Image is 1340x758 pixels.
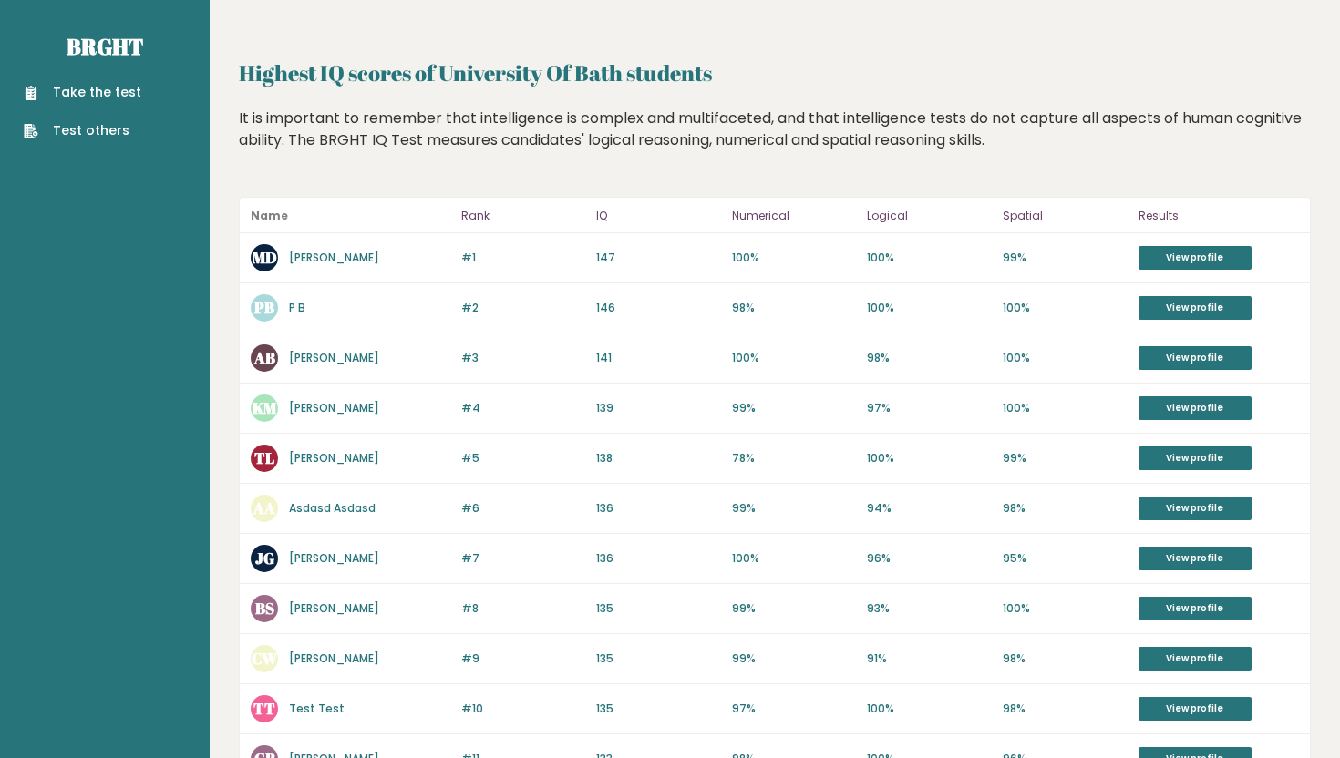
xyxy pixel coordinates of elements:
[1003,300,1128,316] p: 100%
[732,205,857,227] p: Numerical
[1139,246,1252,270] a: View profile
[289,250,379,265] a: [PERSON_NAME]
[1139,697,1252,721] a: View profile
[732,500,857,517] p: 99%
[1003,205,1128,227] p: Spatial
[596,500,721,517] p: 136
[1003,600,1128,617] p: 100%
[867,600,992,617] p: 93%
[289,350,379,365] a: [PERSON_NAME]
[867,650,992,667] p: 91%
[289,550,379,566] a: [PERSON_NAME]
[289,701,345,716] a: Test Test
[867,400,992,416] p: 97%
[1139,396,1252,420] a: View profile
[239,108,1311,179] div: It is important to remember that intelligence is complex and multifaceted, and that intelligence ...
[1139,296,1252,320] a: View profile
[732,650,857,667] p: 99%
[1003,400,1128,416] p: 100%
[289,300,305,315] a: P B
[253,247,277,268] text: MD
[461,500,586,517] p: #6
[1139,205,1299,227] p: Results
[1139,597,1252,620] a: View profile
[732,300,857,316] p: 98%
[253,397,277,418] text: KM
[1003,500,1128,517] p: 98%
[596,350,721,366] p: 141
[253,297,274,318] text: PB
[253,497,275,518] text: AA
[596,300,721,316] p: 146
[289,600,379,616] a: [PERSON_NAME]
[253,698,275,719] text: TT
[461,650,586,667] p: #9
[1139,647,1252,671] a: View profile
[461,205,586,227] p: Rank
[867,550,992,567] p: 96%
[461,550,586,567] p: #7
[255,548,274,568] text: JG
[1139,446,1252,470] a: View profile
[732,600,857,617] p: 99%
[596,600,721,617] p: 135
[596,250,721,266] p: 147
[867,250,992,266] p: 100%
[1139,547,1252,570] a: View profile
[254,447,274,468] text: TL
[289,400,379,415] a: [PERSON_NAME]
[24,121,141,140] a: Test others
[461,350,586,366] p: #3
[596,205,721,227] p: IQ
[461,250,586,266] p: #1
[1003,550,1128,567] p: 95%
[732,450,857,466] p: 78%
[1003,450,1128,466] p: 99%
[732,400,857,416] p: 99%
[1003,701,1128,717] p: 98%
[867,701,992,717] p: 100%
[867,500,992,517] p: 94%
[461,450,586,466] p: #5
[289,450,379,466] a: [PERSON_NAME]
[1003,250,1128,266] p: 99%
[461,300,586,316] p: #2
[596,450,721,466] p: 138
[253,347,275,368] text: AB
[732,550,857,567] p: 100%
[867,205,992,227] p: Logical
[461,400,586,416] p: #4
[1139,346,1252,370] a: View profile
[596,550,721,567] p: 136
[461,701,586,717] p: #10
[867,450,992,466] p: 100%
[255,598,274,619] text: BS
[867,300,992,316] p: 100%
[596,701,721,717] p: 135
[251,208,288,223] b: Name
[67,32,143,61] a: Brght
[1003,350,1128,366] p: 100%
[1139,497,1252,520] a: View profile
[596,400,721,416] p: 139
[289,500,376,516] a: Asdasd Asdasd
[24,83,141,102] a: Take the test
[732,350,857,366] p: 100%
[252,648,278,669] text: CW
[596,650,721,667] p: 135
[1003,650,1128,667] p: 98%
[461,600,586,617] p: #8
[732,701,857,717] p: 97%
[289,650,379,666] a: [PERSON_NAME]
[867,350,992,366] p: 98%
[239,56,1311,89] h2: Highest IQ scores of University Of Bath students
[732,250,857,266] p: 100%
